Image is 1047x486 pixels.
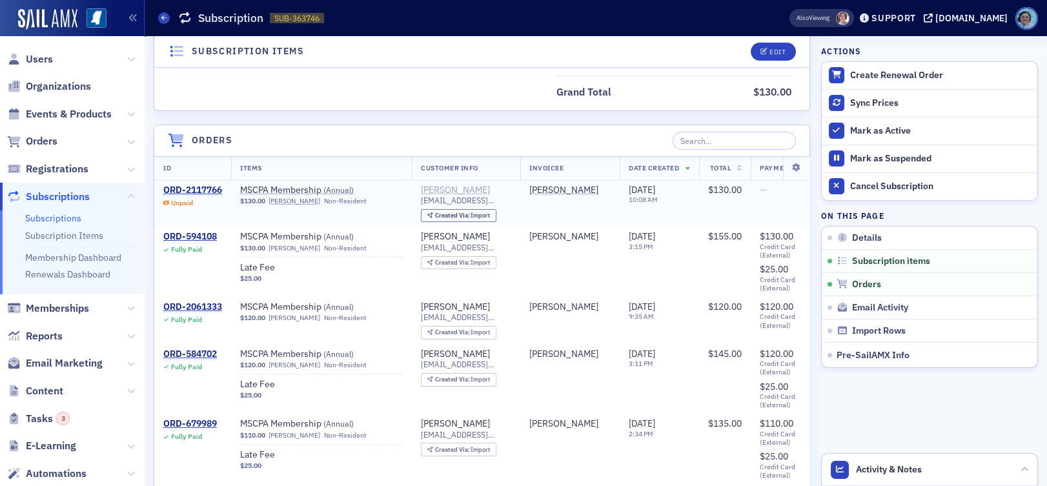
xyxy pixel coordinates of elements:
span: ID [163,163,171,172]
span: Memberships [26,301,89,316]
span: ( Annual ) [323,301,354,312]
a: ORD-584702 [163,349,217,360]
span: Automations [26,467,86,481]
span: MSCPA Membership [240,185,403,196]
span: SUB-363746 [274,13,320,24]
div: Created Via: Import [421,326,496,339]
span: Date Created [629,163,679,172]
div: ORD-2117766 [163,185,222,196]
span: Leslie Latour [529,418,611,430]
div: [PERSON_NAME] [421,418,490,430]
div: Import [435,447,491,454]
span: [DATE] [629,230,655,242]
span: $130.00 [753,85,791,98]
span: MSCPA Membership [240,418,403,430]
div: ORD-594108 [163,231,217,243]
a: Automations [7,467,86,481]
button: Create Renewal Order [822,62,1037,89]
div: Grand Total [556,85,611,100]
span: Leslie Latour [529,301,611,313]
span: [DATE] [629,348,655,359]
span: ( Annual ) [323,185,354,195]
button: Mark as Suspended [822,145,1037,172]
div: Non-Resident [324,244,367,252]
div: Fully Paid [171,245,202,254]
span: Credit Card (External) [760,243,824,259]
a: Content [7,384,63,398]
span: Orders [26,134,57,148]
span: $130.00 [760,230,793,242]
a: Registrations [7,162,88,176]
span: Pre-SailAMX Info [837,349,910,361]
span: E-Learning [26,439,76,453]
a: [PERSON_NAME] [269,431,320,440]
span: Customer Info [421,163,478,172]
a: MSCPA Membership (Annual) [240,418,403,430]
span: Credit Card (External) [760,430,824,447]
span: Tasks [26,412,70,426]
span: MSCPA Membership [240,301,403,313]
a: [PERSON_NAME] [529,301,598,313]
span: Created Via : [435,258,471,267]
div: Import [435,212,491,219]
div: Created Via: Import [421,443,496,456]
span: Credit Card (External) [760,276,824,292]
a: [PERSON_NAME] [529,418,598,430]
a: MSCPA Membership (Annual) [240,349,403,360]
button: Cancel Subscription [822,172,1037,200]
div: Import [435,376,491,383]
a: ORD-2061333 [163,301,222,313]
a: [PERSON_NAME] [421,349,490,360]
div: Non-Resident [324,361,367,369]
span: $145.00 [708,348,742,359]
div: Mark as Suspended [850,153,1031,165]
span: $25.00 [760,381,788,392]
span: Reports [26,329,63,343]
span: [DATE] [629,418,655,429]
span: [EMAIL_ADDRESS][DOMAIN_NAME] [421,312,511,322]
a: Subscription Items [25,230,103,241]
a: [PERSON_NAME] [529,349,598,360]
a: Late Fee [240,449,403,461]
time: 9:35 AM [629,312,654,321]
span: $120.00 [708,301,742,312]
div: 3 [56,412,70,425]
a: Tasks3 [7,412,70,426]
span: Credit Card (External) [760,359,824,376]
span: Grand Total [556,85,616,100]
span: MSCPA Membership [240,349,403,360]
a: Orders [7,134,57,148]
div: Support [871,12,916,24]
span: Created Via : [435,211,471,219]
a: MSCPA Membership (Annual) [240,185,403,196]
span: Created Via : [435,445,471,454]
time: 3:11 PM [629,359,653,368]
span: $25.00 [760,263,788,275]
a: Subscriptions [7,190,90,204]
div: [PERSON_NAME] [529,185,598,196]
div: Created Via: Import [421,373,496,387]
span: $110.00 [240,431,265,440]
span: Credit Card (External) [760,392,824,409]
div: Cancel Subscription [850,181,1031,192]
h4: Subscription items [192,45,304,59]
div: Non-Resident [324,314,367,322]
span: Late Fee [240,262,403,274]
div: [PERSON_NAME] [421,185,490,196]
span: $120.00 [240,314,265,322]
span: Created Via : [435,375,471,383]
div: Non-Resident [324,197,367,205]
span: Total [710,163,731,172]
span: $25.00 [240,274,261,283]
div: ORD-679989 [163,418,217,430]
button: [DOMAIN_NAME] [924,14,1012,23]
a: MSCPA Membership (Annual) [240,231,403,243]
span: [DATE] [629,184,655,196]
span: Late Fee [240,379,403,390]
a: Memberships [7,301,89,316]
span: $25.00 [760,451,788,462]
div: Unpaid [171,199,193,207]
div: [PERSON_NAME] [421,231,490,243]
button: Edit [751,43,795,61]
